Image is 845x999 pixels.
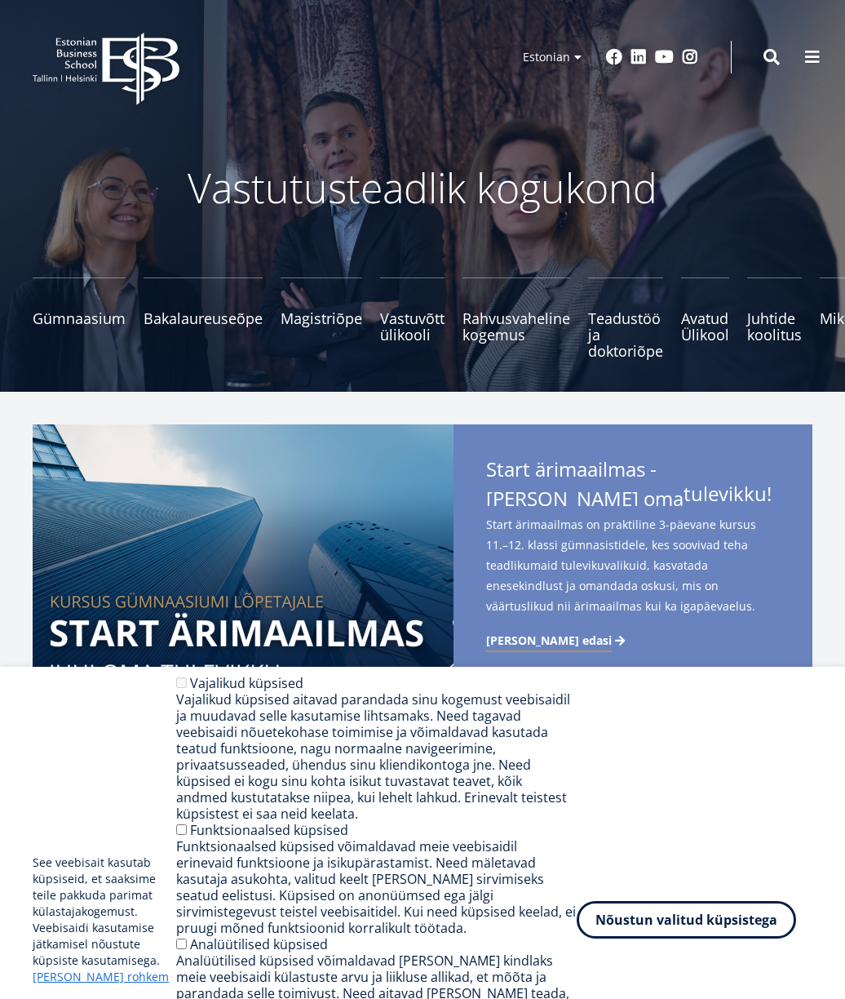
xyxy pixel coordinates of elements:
[33,424,453,735] img: Start arimaailmas
[747,310,802,343] span: Juhtide koolitus
[486,633,612,649] span: [PERSON_NAME] edasi
[33,163,812,212] p: Vastutusteadlik kogukond
[684,482,772,506] span: tulevikku!
[486,457,780,511] span: Start ärimaailmas - [PERSON_NAME] oma
[681,277,729,359] a: Avatud Ülikool
[190,935,328,953] label: Analüütilised küpsised
[281,310,362,326] span: Magistriõpe
[176,838,577,936] div: Funktsionaalsed küpsised võimaldavad meie veebisaidil erinevaid funktsioone ja isikupärastamist. ...
[682,49,698,65] a: Instagram
[33,277,126,359] a: Gümnaasium
[462,310,570,343] span: Rahvusvaheline kogemus
[281,277,362,359] a: Magistriõpe
[588,277,663,359] a: Teadustöö ja doktoriõpe
[380,310,445,343] span: Vastuvõtt ülikooli
[144,277,263,359] a: Bakalaureuseõpe
[630,49,647,65] a: Linkedin
[588,310,663,359] span: Teadustöö ja doktoriõpe
[486,514,780,616] span: Start ärimaailmas on praktiline 3-päevane kursus 11.–12. klassi gümnasistidele, kes soovivad teha...
[486,633,628,649] a: [PERSON_NAME] edasi
[33,855,176,985] p: See veebisait kasutab küpsiseid, et saaksime teile pakkuda parimat külastajakogemust. Veebisaidi ...
[747,277,802,359] a: Juhtide koolitus
[462,277,570,359] a: Rahvusvaheline kogemus
[190,674,303,692] label: Vajalikud küpsised
[33,969,169,985] a: [PERSON_NAME] rohkem
[681,310,729,343] span: Avatud Ülikool
[606,49,622,65] a: Facebook
[144,310,263,326] span: Bakalaureuseõpe
[33,310,126,326] span: Gümnaasium
[190,821,348,839] label: Funktsionaalsed küpsised
[655,49,674,65] a: Youtube
[176,691,577,822] div: Vajalikud küpsised aitavad parandada sinu kogemust veebisaidil ja muudavad selle kasutamise lihts...
[577,901,796,939] button: Nõustun valitud küpsistega
[380,277,445,359] a: Vastuvõtt ülikooli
